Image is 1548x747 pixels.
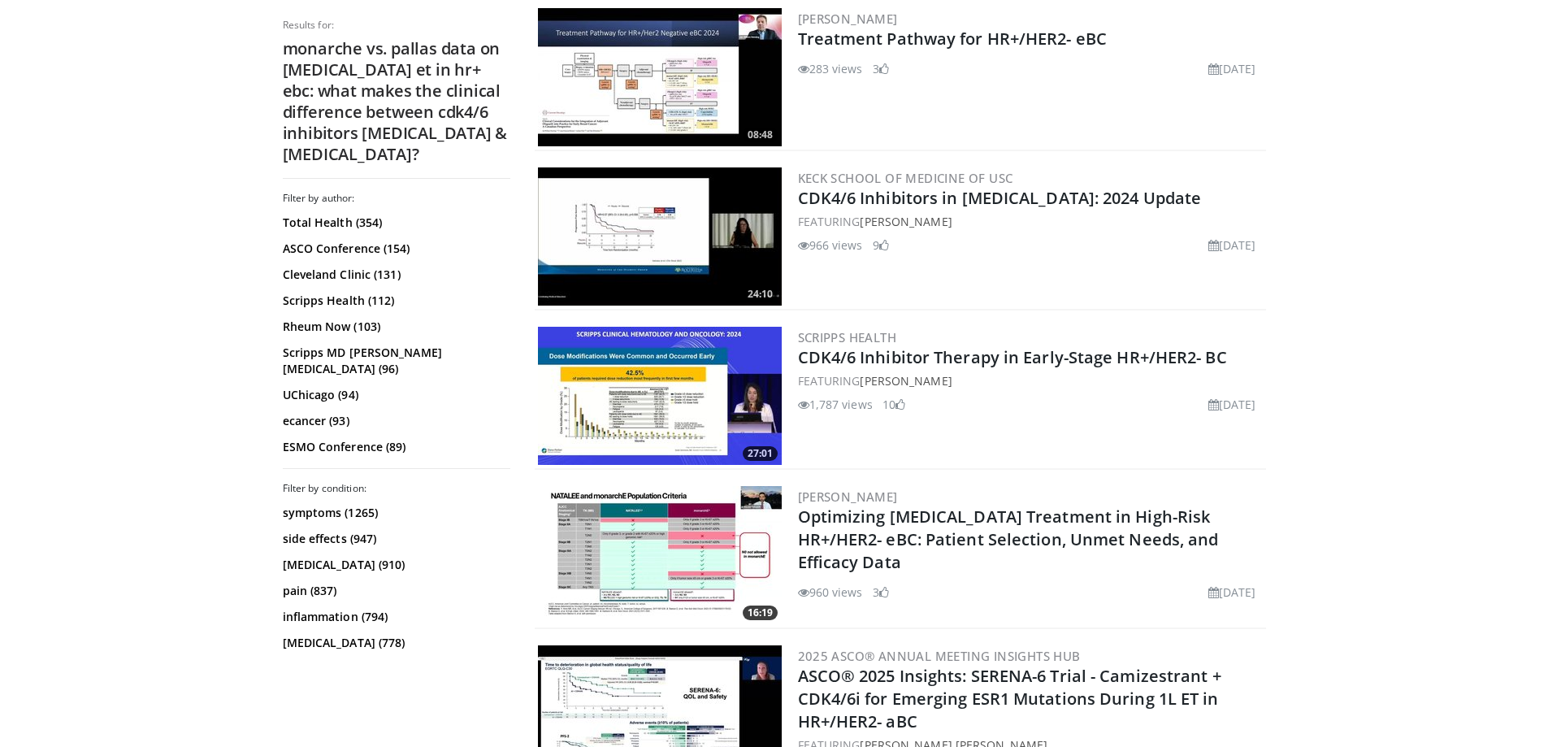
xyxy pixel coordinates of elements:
a: Optimizing [MEDICAL_DATA] Treatment in High-Risk HR+/HER2- eBC: Patient Selection, Unmet Needs, a... [798,506,1219,573]
img: ad61e2c4-9ff0-47bd-b349-5d2b31708b05.300x170_q85_crop-smart_upscale.jpg [538,8,782,146]
a: ASCO Conference (154) [283,241,506,257]
a: Treatment Pathway for HR+/HER2- eBC [798,28,1108,50]
li: 283 views [798,60,863,77]
span: 16:19 [743,606,778,620]
img: 4a825f6a-821e-46d2-a548-475890cc4134.300x170_q85_crop-smart_upscale.jpg [538,486,782,624]
a: UChicago (94) [283,387,506,403]
a: Scripps Health (112) [283,293,506,309]
a: Scripps Health [798,329,897,345]
a: Rheum Now (103) [283,319,506,335]
a: side effects (947) [283,531,506,547]
a: pain (837) [283,583,506,599]
h3: Filter by condition: [283,482,510,495]
a: Keck School of Medicine of USC [798,170,1013,186]
a: 08:48 [538,8,782,146]
li: 1,787 views [798,396,873,413]
a: 24:10 [538,167,782,306]
a: [PERSON_NAME] [798,11,898,27]
li: 966 views [798,237,863,254]
a: [MEDICAL_DATA] (778) [283,635,506,651]
a: Scripps MD [PERSON_NAME] [MEDICAL_DATA] (96) [283,345,506,377]
a: ecancer (93) [283,413,506,429]
li: 10 [882,396,905,413]
a: CDK4/6 Inhibitor Therapy in Early-Stage HR+/HER2- BC [798,346,1227,368]
a: Cleveland Clinic (131) [283,267,506,283]
span: 27:01 [743,446,778,461]
li: 3 [873,60,889,77]
h2: monarche vs. pallas data on [MEDICAL_DATA] et in hr+ ebc: what makes the clinical difference betw... [283,38,510,165]
div: FEATURING [798,372,1263,389]
span: 24:10 [743,287,778,302]
a: 2025 ASCO® Annual Meeting Insights Hub [798,648,1081,664]
a: [MEDICAL_DATA] (910) [283,557,506,573]
h3: Filter by author: [283,192,510,205]
a: Total Health (354) [283,215,506,231]
li: [DATE] [1208,584,1256,601]
div: FEATURING [798,213,1263,230]
a: CDK4/6 Inhibitors in [MEDICAL_DATA]: 2024 Update [798,187,1202,209]
a: 16:19 [538,486,782,624]
a: 27:01 [538,327,782,465]
a: ASCO® 2025 Insights: SERENA-6 Trial - Camizestrant + CDK4/6i for Emerging ESR1 Mutations During 1... [798,665,1221,732]
li: [DATE] [1208,237,1256,254]
li: [DATE] [1208,396,1256,413]
p: Results for: [283,19,510,32]
a: inflammation (794) [283,609,506,625]
li: 9 [873,237,889,254]
li: 3 [873,584,889,601]
li: [DATE] [1208,60,1256,77]
a: symptoms (1265) [283,505,506,521]
a: [PERSON_NAME] [798,489,898,505]
img: 4b050269-bb0e-4cf5-8534-0024ad3fdc92.300x170_q85_crop-smart_upscale.jpg [538,167,782,306]
a: [PERSON_NAME] [860,373,952,389]
img: a572917f-b600-4209-a6fb-f26ce1445a3c.300x170_q85_crop-smart_upscale.jpg [538,327,782,465]
li: 960 views [798,584,863,601]
a: ESMO Conference (89) [283,439,506,455]
a: [PERSON_NAME] [860,214,952,229]
span: 08:48 [743,128,778,142]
